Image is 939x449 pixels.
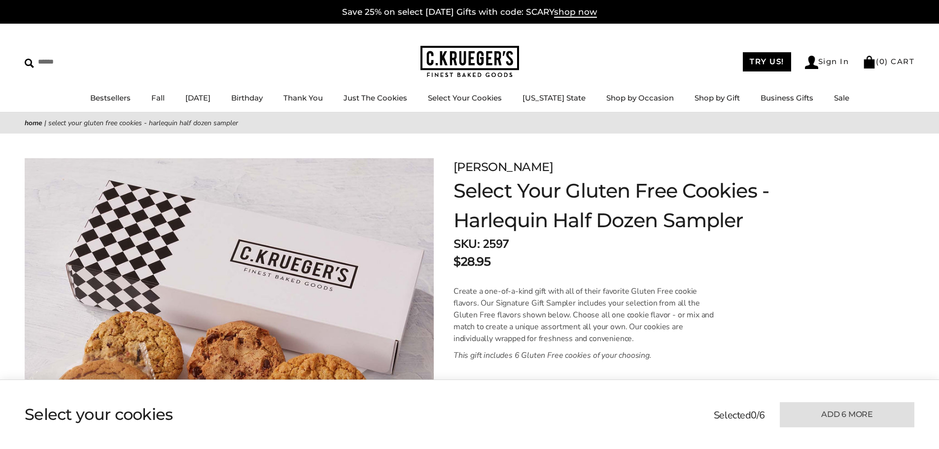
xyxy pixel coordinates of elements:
[420,46,519,78] img: C.KRUEGER'S
[863,56,876,69] img: Bag
[743,52,791,71] a: TRY US!
[759,409,765,422] span: 6
[834,93,849,103] a: Sale
[25,117,914,129] nav: breadcrumbs
[863,57,914,66] a: (0) CART
[453,158,770,176] p: [PERSON_NAME]
[344,93,407,103] a: Just The Cookies
[453,350,652,361] em: This gift includes 6 Gluten Free cookies of your choosing.
[695,93,740,103] a: Shop by Gift
[25,59,34,68] img: Search
[44,118,46,128] span: |
[428,93,502,103] a: Select Your Cookies
[714,408,765,423] p: Selected /
[151,93,165,103] a: Fall
[90,93,131,103] a: Bestsellers
[761,93,813,103] a: Business Gifts
[342,7,597,18] a: Save 25% on select [DATE] Gifts with code: SCARYshop now
[483,236,509,252] span: 2597
[453,236,480,252] strong: SKU:
[453,285,723,345] p: Create a one-of-a-kind gift with all of their favorite Gluten Free cookie flavors. Our Signature ...
[522,93,586,103] a: [US_STATE] State
[8,412,102,441] iframe: Sign Up via Text for Offers
[283,93,323,103] a: Thank You
[879,57,885,66] span: 0
[780,402,914,427] button: Add 6 more
[453,176,770,235] h1: Select Your Gluten Free Cookies - Harlequin Half Dozen Sampler
[25,118,42,128] a: Home
[453,253,490,271] p: $28.95
[48,118,238,128] span: Select Your Gluten Free Cookies - Harlequin Half Dozen Sampler
[25,54,142,69] input: Search
[554,7,597,18] span: shop now
[805,56,849,69] a: Sign In
[606,93,674,103] a: Shop by Occasion
[751,409,757,422] span: 0
[231,93,263,103] a: Birthday
[185,93,210,103] a: [DATE]
[805,56,818,69] img: Account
